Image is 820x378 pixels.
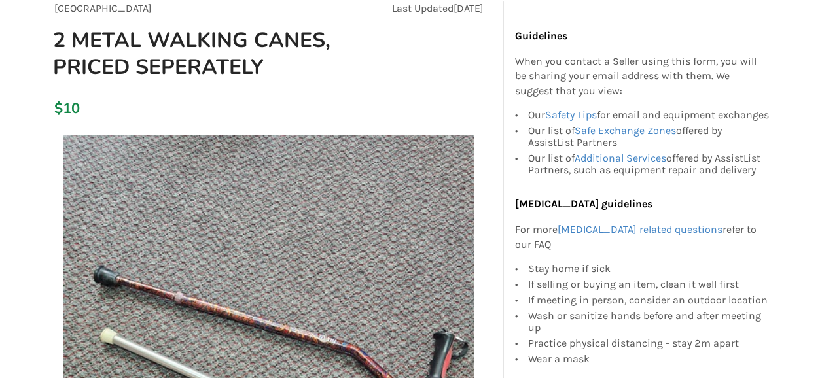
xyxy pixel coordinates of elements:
[453,2,483,14] span: [DATE]
[54,2,152,14] span: [GEOGRAPHIC_DATA]
[527,263,770,277] div: Stay home if sick
[514,29,567,42] b: Guidelines
[557,223,722,235] a: [MEDICAL_DATA] related questions
[527,123,770,150] div: Our list of offered by AssistList Partners
[527,150,770,176] div: Our list of offered by AssistList Partners, such as equipment repair and delivery
[527,292,770,308] div: If meeting in person, consider an outdoor location
[527,335,770,351] div: Practice physical distancing - stay 2m apart
[514,54,770,99] p: When you contact a Seller using this form, you will be sharing your email address with them. We s...
[574,124,675,137] a: Safe Exchange Zones
[574,152,666,164] a: Additional Services
[544,109,596,121] a: Safety Tips
[527,308,770,335] div: Wash or sanitize hands before and after meeting up
[527,109,770,123] div: Our for email and equipment exchanges
[527,277,770,292] div: If selling or buying an item, clean it well first
[527,351,770,365] div: Wear a mask
[391,2,453,14] span: Last Updated
[54,99,62,118] div: $10
[43,27,352,80] h1: 2 METAL WALKING CANES, PRICED SEPERATELY
[514,222,770,252] p: For more refer to our FAQ
[514,198,652,210] b: [MEDICAL_DATA] guidelines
